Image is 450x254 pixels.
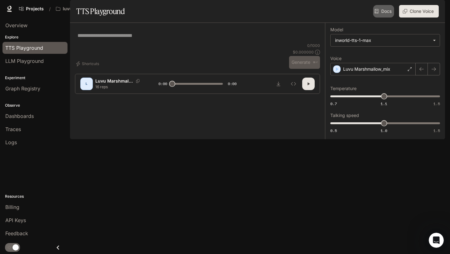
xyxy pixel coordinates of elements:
[75,59,102,69] button: Shortcuts
[330,113,359,118] p: Talking speed
[26,6,44,12] span: Projects
[330,86,357,91] p: Temperature
[335,37,430,43] div: inworld-tts-1-max
[76,5,125,18] h1: TTS Playground
[330,56,342,61] p: Voice
[228,81,237,87] span: 0:00
[293,49,314,55] p: $ 0.000000
[307,43,320,48] p: 0 / 1000
[272,78,285,90] button: Download audio
[53,3,99,15] button: Open workspace menu
[433,128,440,133] span: 1.5
[381,128,387,133] span: 1.0
[158,81,167,87] span: 0:00
[133,79,142,83] button: Copy Voice ID
[331,34,440,46] div: inworld-tts-1-max
[399,5,439,18] button: Clone Voice
[287,78,300,90] button: Inspect
[330,101,337,106] span: 0.7
[373,5,394,18] a: Docs
[82,79,92,89] div: L
[16,3,47,15] a: Go to projects
[95,84,143,89] p: 16 reps
[381,101,387,106] span: 1.1
[343,66,390,72] p: Luvu Marshmallow_mix
[433,101,440,106] span: 1.5
[330,128,337,133] span: 0.5
[330,28,343,32] p: Model
[429,233,444,248] iframe: Intercom live chat
[47,6,53,12] div: /
[63,6,89,12] p: luvu_testing
[95,78,133,84] p: Luvu Marshmallow_mix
